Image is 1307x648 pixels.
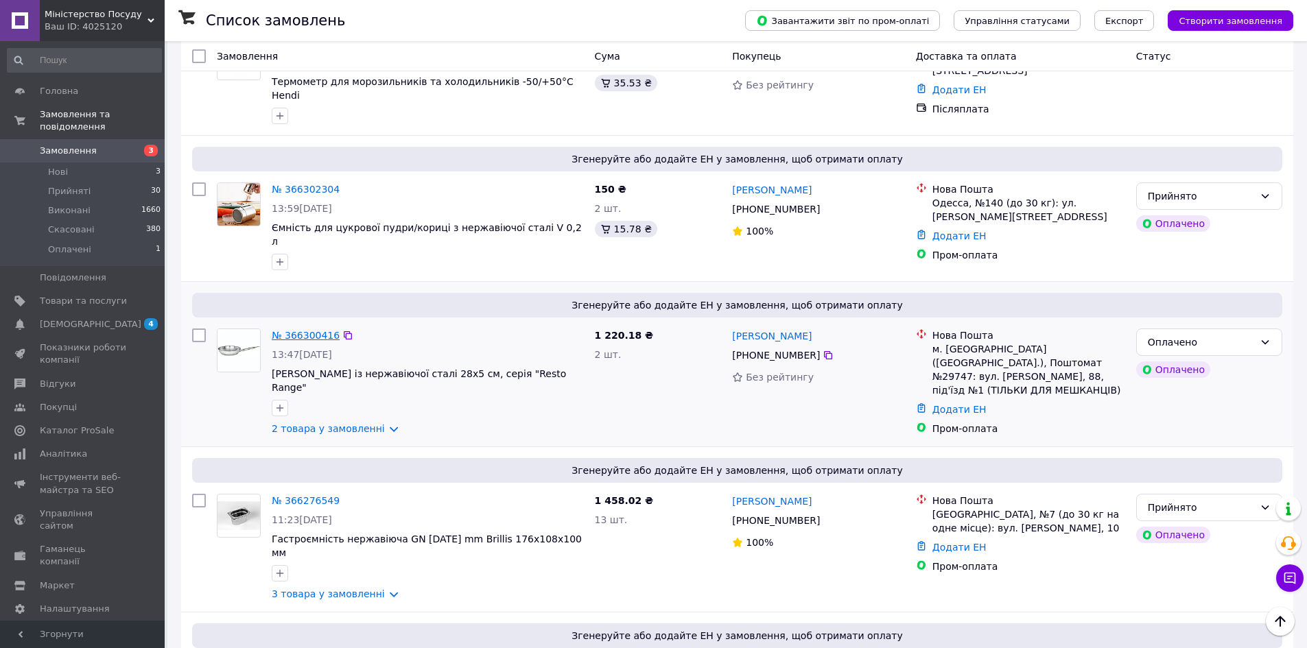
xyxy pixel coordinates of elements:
[198,152,1277,166] span: Згенеруйте або додайте ЕН у замовлення, щоб отримати оплату
[732,329,812,343] a: [PERSON_NAME]
[272,588,385,599] a: 3 товара у замовленні
[1148,189,1254,204] div: Прийнято
[48,204,91,217] span: Виконані
[144,318,158,330] span: 4
[272,495,340,506] a: № 366276549
[932,342,1125,397] div: м. [GEOGRAPHIC_DATA] ([GEOGRAPHIC_DATA].), Поштомат №29747: вул. [PERSON_NAME], 88, під'їзд №1 (Т...
[40,295,127,307] span: Товари та послуги
[1154,14,1293,25] a: Створити замовлення
[965,16,1070,26] span: Управління статусами
[732,494,812,508] a: [PERSON_NAME]
[40,543,127,568] span: Гаманець компанії
[40,108,165,133] span: Замовлення та повідомлення
[272,76,574,101] a: Термометр для морозильників та холодильників -50/+50°C Hendi
[217,51,278,62] span: Замовлення
[1136,51,1171,62] span: Статус
[746,372,814,383] span: Без рейтингу
[40,424,114,437] span: Каталог ProSale
[48,243,91,256] span: Оплачені
[40,579,75,592] span: Маркет
[1148,335,1254,350] div: Оплачено
[206,12,345,29] h1: Список замовлень
[45,21,165,33] div: Ваш ID: 4025120
[932,494,1125,507] div: Нова Пошта
[932,248,1125,262] div: Пром-оплата
[144,145,158,156] span: 3
[45,8,148,21] span: Міністерство Посуду
[198,629,1277,643] span: Згенеруйте або додайте ЕН у замовлення, щоб отримати оплату
[932,182,1125,196] div: Нова Пошта
[272,533,582,558] a: Гастроємність нержавіюча GN [DATE] mm Brillis 176х108х100 мм
[745,10,940,31] button: Завантажити звіт по пром-оплаті
[746,80,814,91] span: Без рейтингу
[151,185,161,197] span: 30
[1136,527,1210,543] div: Оплачено
[40,272,106,284] span: Повідомлення
[156,243,161,256] span: 1
[40,318,141,331] span: [DEMOGRAPHIC_DATA]
[146,224,161,236] span: 380
[932,560,1125,573] div: Пром-оплата
[217,494,261,538] a: Фото товару
[916,51,1017,62] span: Доставка та оплата
[595,203,622,214] span: 2 шт.
[932,328,1125,342] div: Нова Пошта
[198,464,1277,477] span: Згенеруйте або додайте ЕН у замовлення, щоб отримати оплату
[156,166,161,178] span: 3
[40,603,110,615] span: Налаштування
[272,330,340,341] a: № 366300416
[40,448,87,460] span: Аналітика
[932,422,1125,435] div: Пром-оплата
[729,511,823,530] div: [PHONE_NUMBER]
[272,423,385,434] a: 2 товара у замовленні
[746,226,773,237] span: 100%
[595,51,620,62] span: Cума
[732,51,781,62] span: Покупець
[272,368,566,393] a: [PERSON_NAME] із нержавіючої сталі 28х5 см, серія "Resto Range"
[595,514,628,525] span: 13 шт.
[1276,564,1304,592] button: Чат з покупцем
[40,507,127,532] span: Управління сайтом
[272,222,582,247] a: Ємність для цукрової пудри/кориці з нержавіючої сталі V 0,2 л
[595,349,622,360] span: 2 шт.
[932,404,987,415] a: Додати ЕН
[272,349,332,360] span: 13:47[DATE]
[746,537,773,548] span: 100%
[48,224,95,236] span: Скасовані
[1094,10,1155,31] button: Експорт
[1105,16,1144,26] span: Експорт
[272,203,332,214] span: 13:59[DATE]
[217,329,260,372] img: Фото товару
[1148,500,1254,515] div: Прийнято
[7,48,162,73] input: Пошук
[272,184,340,195] a: № 366302304
[954,10,1081,31] button: Управління статусами
[729,346,823,365] div: [PHONE_NUMBER]
[48,166,68,178] span: Нові
[595,184,626,195] span: 150 ₴
[595,330,654,341] span: 1 220.18 ₴
[1179,16,1282,26] span: Створити замовлення
[141,204,161,217] span: 1660
[595,221,657,237] div: 15.78 ₴
[1168,10,1293,31] button: Створити замовлення
[595,495,654,506] span: 1 458.02 ₴
[40,85,78,97] span: Головна
[1136,215,1210,232] div: Оплачено
[1266,607,1295,636] button: Наверх
[40,145,97,157] span: Замовлення
[932,230,987,241] a: Додати ЕН
[756,14,929,27] span: Завантажити звіт по пром-оплаті
[932,102,1125,116] div: Післяплата
[732,183,812,197] a: [PERSON_NAME]
[40,401,77,413] span: Покупці
[40,341,127,366] span: Показники роботи компанії
[932,196,1125,224] div: Одесса, №140 (до 30 кг): ул. [PERSON_NAME][STREET_ADDRESS]
[40,471,127,496] span: Інструменти веб-майстра та SEO
[932,84,987,95] a: Додати ЕН
[1136,361,1210,378] div: Оплачено
[932,507,1125,535] div: [GEOGRAPHIC_DATA], №7 (до 30 кг на одне місце): вул. [PERSON_NAME], 10
[729,200,823,219] div: [PHONE_NUMBER]
[217,183,260,226] img: Фото товару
